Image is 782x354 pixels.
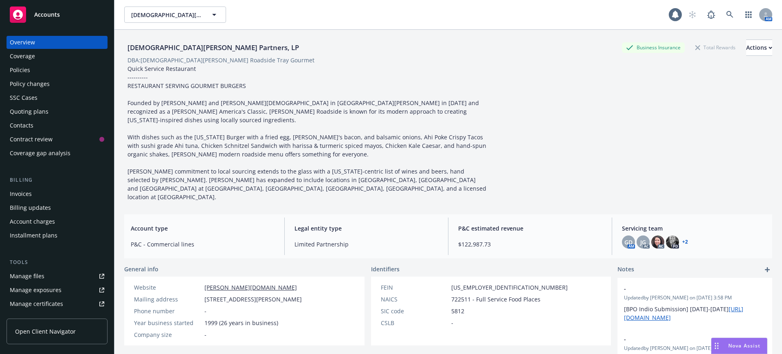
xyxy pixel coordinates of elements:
a: Policies [7,64,108,77]
div: [DEMOGRAPHIC_DATA][PERSON_NAME] Partners, LP [124,42,302,53]
a: Report a Bug [703,7,719,23]
a: [PERSON_NAME][DOMAIN_NAME] [204,284,297,291]
span: 5812 [451,307,464,315]
span: - [624,284,745,293]
div: SSC Cases [10,91,37,104]
div: FEIN [381,283,448,292]
a: Coverage [7,50,108,63]
div: Policies [10,64,30,77]
span: - [624,335,745,343]
span: Accounts [34,11,60,18]
a: +2 [682,240,688,244]
a: Switch app [740,7,757,23]
span: P&C estimated revenue [458,224,602,233]
a: Coverage gap analysis [7,147,108,160]
span: GD [624,238,633,246]
div: Overview [10,36,35,49]
span: 1999 (26 years in business) [204,319,278,327]
div: Contract review [10,133,53,146]
span: $122,987.73 [458,240,602,248]
div: Company size [134,330,201,339]
span: JG [640,238,646,246]
div: Business Insurance [622,42,685,53]
a: Contract review [7,133,108,146]
a: Contacts [7,119,108,132]
div: Year business started [134,319,201,327]
div: Website [134,283,201,292]
div: Total Rewards [691,42,740,53]
div: CSLB [381,319,448,327]
div: Account charges [10,215,55,228]
a: Start snowing [684,7,701,23]
a: Policy changes [7,77,108,90]
a: Manage exposures [7,284,108,297]
div: Invoices [10,187,32,200]
a: Installment plans [7,229,108,242]
div: Policy changes [10,77,50,90]
div: Installment plans [10,229,57,242]
a: Manage claims [7,311,108,324]
div: Billing [7,176,108,184]
a: SSC Cases [7,91,108,104]
span: Open Client Navigator [15,327,76,336]
div: Quoting plans [10,105,48,118]
div: Manage files [10,270,44,283]
span: Nova Assist [728,342,760,349]
span: Identifiers [371,265,400,273]
a: Accounts [7,3,108,26]
span: General info [124,265,158,273]
span: 722511 - Full Service Food Places [451,295,540,303]
img: photo [666,235,679,248]
div: Phone number [134,307,201,315]
span: - [451,319,453,327]
span: Legal entity type [294,224,438,233]
div: -Updatedby [PERSON_NAME] on [DATE] 3:58 PM[BPO Indio Submission] [DATE]-[DATE][URL][DOMAIN_NAME] [617,278,772,328]
button: Nova Assist [711,338,767,354]
button: Actions [746,40,772,56]
a: Quoting plans [7,105,108,118]
div: SIC code [381,307,448,315]
span: Servicing team [622,224,766,233]
span: - [204,330,206,339]
img: photo [651,235,664,248]
button: [DEMOGRAPHIC_DATA][PERSON_NAME] Partners, LP [124,7,226,23]
a: Search [722,7,738,23]
span: - [204,307,206,315]
div: Coverage gap analysis [10,147,70,160]
div: Contacts [10,119,33,132]
span: Quick Service Restaurant ---------- RESTAURANT SERVING GOURMET BURGERS Founded by [PERSON_NAME] a... [127,65,488,201]
div: Coverage [10,50,35,63]
span: Updated by [PERSON_NAME] on [DATE] 6:11 AM [624,345,766,352]
a: Invoices [7,187,108,200]
div: NAICS [381,295,448,303]
div: Billing updates [10,201,51,214]
span: Notes [617,265,634,275]
span: [US_EMPLOYER_IDENTIFICATION_NUMBER] [451,283,568,292]
span: Account type [131,224,275,233]
p: [BPO Indio Submission] [DATE]-[DATE] [624,305,766,322]
a: Manage files [7,270,108,283]
div: Tools [7,258,108,266]
div: Actions [746,40,772,55]
span: Updated by [PERSON_NAME] on [DATE] 3:58 PM [624,294,766,301]
a: add [762,265,772,275]
a: Overview [7,36,108,49]
span: Limited Partnership [294,240,438,248]
div: Manage exposures [10,284,62,297]
div: DBA: [DEMOGRAPHIC_DATA][PERSON_NAME] Roadside Tray Gourmet [127,56,314,64]
div: Mailing address [134,295,201,303]
span: [STREET_ADDRESS][PERSON_NAME] [204,295,302,303]
a: Billing updates [7,201,108,214]
div: Manage certificates [10,297,63,310]
div: Manage claims [10,311,51,324]
span: [DEMOGRAPHIC_DATA][PERSON_NAME] Partners, LP [131,11,202,19]
a: Account charges [7,215,108,228]
div: Drag to move [712,338,722,354]
span: P&C - Commercial lines [131,240,275,248]
a: Manage certificates [7,297,108,310]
